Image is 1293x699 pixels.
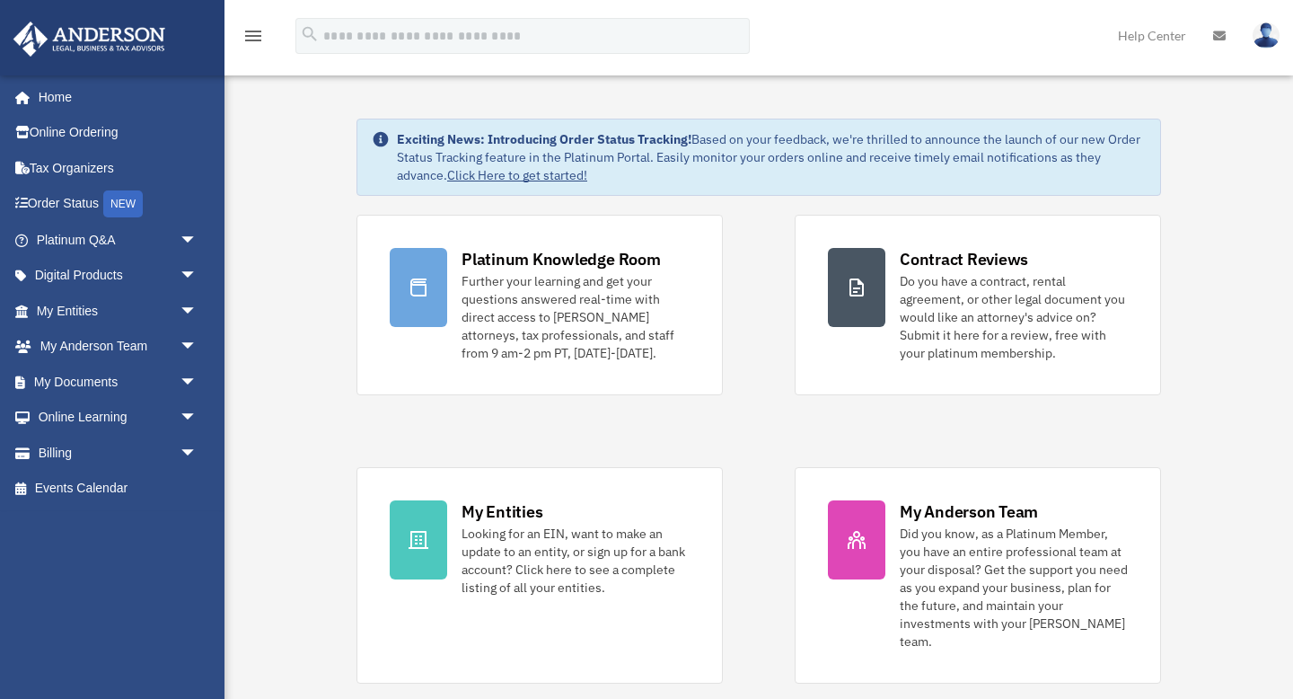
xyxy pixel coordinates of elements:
span: arrow_drop_down [180,329,215,366]
a: Online Learningarrow_drop_down [13,400,224,436]
a: Click Here to get started! [447,167,587,183]
img: User Pic [1253,22,1280,49]
span: arrow_drop_down [180,293,215,330]
a: My Anderson Team Did you know, as a Platinum Member, you have an entire professional team at your... [795,467,1161,684]
img: Anderson Advisors Platinum Portal [8,22,171,57]
div: Further your learning and get your questions answered real-time with direct access to [PERSON_NAM... [462,272,690,362]
span: arrow_drop_down [180,364,215,401]
div: My Entities [462,500,542,523]
a: Events Calendar [13,471,224,507]
a: Platinum Knowledge Room Further your learning and get your questions answered real-time with dire... [356,215,723,395]
span: arrow_drop_down [180,435,215,472]
div: Did you know, as a Platinum Member, you have an entire professional team at your disposal? Get th... [900,525,1128,650]
i: search [300,24,320,44]
a: Digital Productsarrow_drop_down [13,258,224,294]
a: Platinum Q&Aarrow_drop_down [13,222,224,258]
div: Platinum Knowledge Room [462,248,661,270]
span: arrow_drop_down [180,258,215,295]
strong: Exciting News: Introducing Order Status Tracking! [397,131,691,147]
a: My Entities Looking for an EIN, want to make an update to an entity, or sign up for a bank accoun... [356,467,723,684]
div: My Anderson Team [900,500,1038,523]
a: Online Ordering [13,115,224,151]
a: menu [242,31,264,47]
a: Billingarrow_drop_down [13,435,224,471]
a: Tax Organizers [13,150,224,186]
div: Contract Reviews [900,248,1028,270]
a: Order StatusNEW [13,186,224,223]
div: Do you have a contract, rental agreement, or other legal document you would like an attorney's ad... [900,272,1128,362]
a: Contract Reviews Do you have a contract, rental agreement, or other legal document you would like... [795,215,1161,395]
a: Home [13,79,215,115]
span: arrow_drop_down [180,222,215,259]
span: arrow_drop_down [180,400,215,437]
a: My Entitiesarrow_drop_down [13,293,224,329]
a: My Documentsarrow_drop_down [13,364,224,400]
div: NEW [103,190,143,217]
div: Looking for an EIN, want to make an update to an entity, or sign up for a bank account? Click her... [462,525,690,597]
a: My Anderson Teamarrow_drop_down [13,329,224,365]
div: Based on your feedback, we're thrilled to announce the launch of our new Order Status Tracking fe... [397,130,1146,184]
i: menu [242,25,264,47]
